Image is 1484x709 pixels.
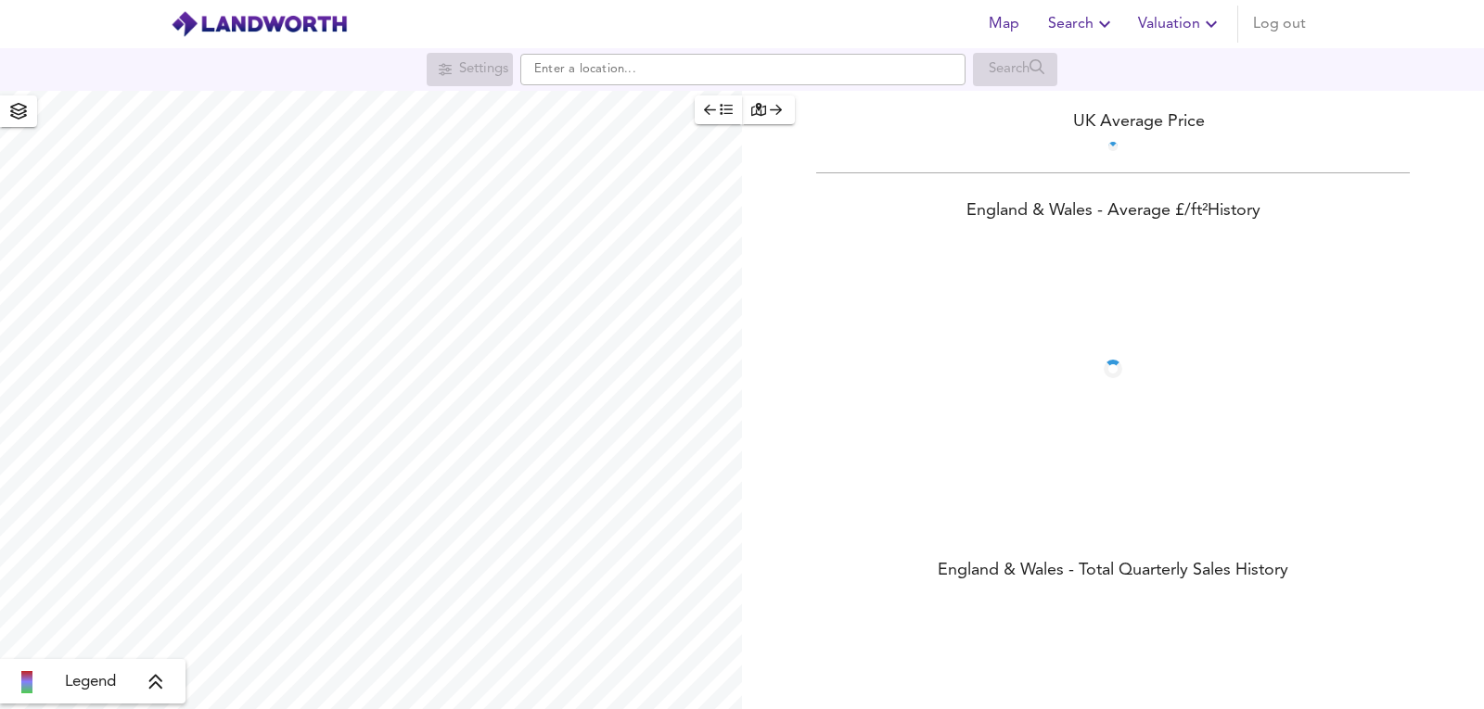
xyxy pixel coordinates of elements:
span: Valuation [1138,11,1222,37]
button: Valuation [1131,6,1230,43]
span: Map [981,11,1026,37]
img: logo [171,10,348,38]
div: England & Wales - Total Quarterly Sales History [742,559,1484,585]
span: Legend [65,671,116,693]
span: Log out [1253,11,1306,37]
button: Log out [1246,6,1313,43]
span: Search [1048,11,1116,37]
div: Search for a location first or explore the map [427,53,513,86]
button: Map [974,6,1033,43]
button: Search [1041,6,1123,43]
div: Search for a location first or explore the map [973,53,1057,86]
div: England & Wales - Average £/ ft² History [742,199,1484,225]
div: UK Average Price [742,109,1484,134]
input: Enter a location... [520,54,966,85]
